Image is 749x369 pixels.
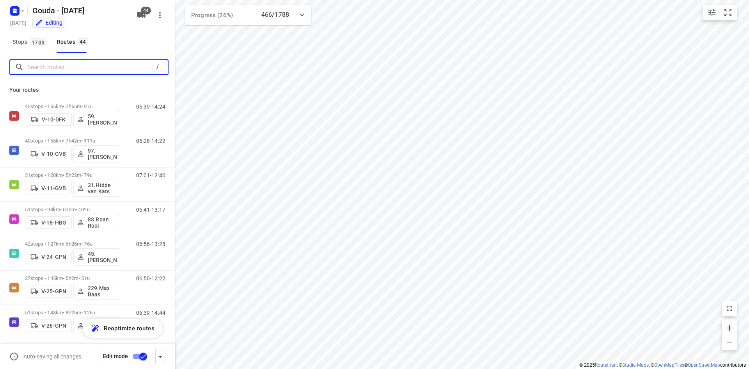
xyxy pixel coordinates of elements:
[35,19,62,27] div: Editing
[88,182,117,194] p: 31.Hidde van Kats
[73,180,120,197] button: 31.Hidde van Kats
[703,5,737,20] div: small contained button group
[152,63,163,71] div: /
[152,7,168,23] button: More
[88,216,117,229] p: 83.Roan Roor
[25,285,72,298] button: V-25-GPN
[41,254,66,260] p: V-24-GPN
[704,5,720,20] button: Map settings
[23,353,81,360] p: Auto-saving all changes
[88,251,117,263] p: 45.[PERSON_NAME]
[25,251,72,263] button: V-24-GPN
[30,38,47,46] span: 1788
[41,219,66,226] p: V-18-HBG
[688,362,720,368] a: OpenStreetMap
[261,10,289,20] p: 466/1788
[88,319,117,332] p: 9. Carl de Wild
[57,37,91,47] div: Routes
[41,151,66,157] p: V-10-GVB
[104,323,154,333] span: Reoptimize routes
[185,5,311,25] div: Progress (26%)466/1788
[103,353,128,359] span: Edit mode
[42,116,66,123] p: V-10-DFK
[136,172,165,178] p: 07:01-12:46
[73,317,120,334] button: 9. Carl de Wild
[25,113,72,126] button: V-10-DFK
[83,319,162,338] button: Reoptimize routes
[595,362,617,368] a: Routetitan
[25,148,72,160] button: V-10-GVB
[73,111,120,128] button: 59.[PERSON_NAME]
[25,310,120,316] p: 51 stops • 143km • 8h25m • 126u
[136,207,165,213] p: 06:41-13:17
[156,351,165,361] div: Driver app settings
[88,148,117,160] p: 97.[PERSON_NAME]
[9,86,165,94] p: Your routes
[133,7,149,23] button: 44
[622,362,649,368] a: Stadia Maps
[25,216,72,229] button: V-18-HBG
[73,283,120,300] button: 229.Max Baas
[191,12,233,19] span: Progress (26%)
[88,285,117,298] p: 229.Max Baas
[25,138,120,144] p: 40 stops • 165km • 7h42m • 111u
[25,182,72,194] button: V-11-GVB
[25,319,72,332] button: V-26-GPN
[88,113,117,126] p: 59.[PERSON_NAME]
[73,248,120,266] button: 45.[PERSON_NAME]
[73,145,120,162] button: 97.[PERSON_NAME]
[25,103,120,109] p: 45 stops • 155km • 7h55m • 97u
[27,61,152,73] input: Search routes
[25,241,120,247] p: 42 stops • 127km • 6h26m • 76u
[136,275,165,282] p: 06:50-12:22
[41,185,66,191] p: V-11-GVB
[41,323,66,329] p: V-26-GPN
[579,362,746,368] li: © 2025 , © , © © contributors
[136,138,165,144] p: 06:28-14:22
[29,4,130,17] h5: Rename
[73,214,120,231] button: 83.Roan Roor
[141,7,151,14] span: 44
[136,103,165,110] p: 06:30-14:24
[12,37,49,47] span: Stops
[25,275,120,281] p: 27 stops • 145km • 5h2m • 51u
[7,18,29,27] h5: Project date
[720,5,736,20] button: Fit zoom
[78,37,88,45] span: 44
[136,310,165,316] p: 06:39-14:44
[25,207,120,212] p: 51 stops • 94km • 6h0m • 102u
[41,288,66,294] p: V-25-GPN
[654,362,684,368] a: OpenMapTiles
[136,241,165,247] p: 06:56-13:28
[25,172,120,178] p: 31 stops • 120km • 5h22m • 79u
